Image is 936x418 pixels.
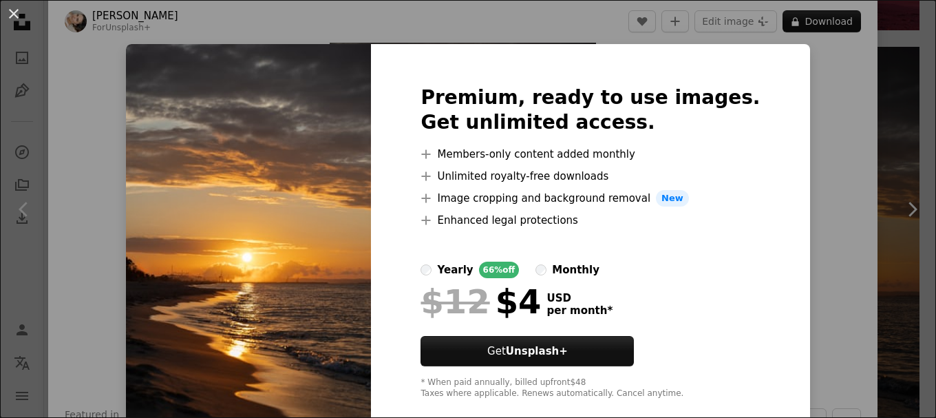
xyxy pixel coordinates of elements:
input: yearly66%off [421,264,432,275]
span: New [656,190,689,207]
input: monthly [535,264,546,275]
li: Unlimited royalty-free downloads [421,168,760,185]
div: monthly [552,262,599,278]
div: $4 [421,284,541,320]
li: Enhanced legal protections [421,212,760,229]
div: yearly [437,262,473,278]
button: GetUnsplash+ [421,336,634,366]
li: Image cropping and background removal [421,190,760,207]
div: 66% off [479,262,520,278]
h2: Premium, ready to use images. Get unlimited access. [421,85,760,135]
span: USD [546,292,613,304]
div: * When paid annually, billed upfront $48 Taxes where applicable. Renews automatically. Cancel any... [421,377,760,399]
li: Members-only content added monthly [421,146,760,163]
strong: Unsplash+ [506,345,568,357]
span: $12 [421,284,489,320]
span: per month * [546,304,613,317]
